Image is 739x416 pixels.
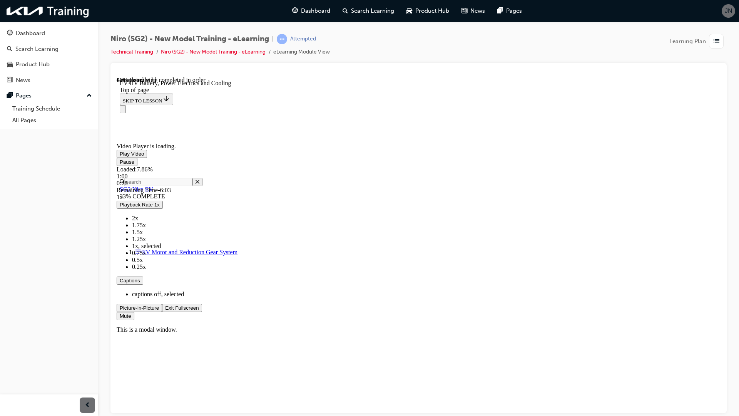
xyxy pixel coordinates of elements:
span: Pages [506,7,522,15]
a: news-iconNews [455,3,491,19]
div: Attempted [290,35,316,43]
span: news-icon [7,77,13,84]
a: guage-iconDashboard [286,3,336,19]
button: DashboardSearch LearningProduct HubNews [3,25,95,89]
span: Learning Plan [669,37,706,46]
span: News [470,7,485,15]
img: kia-training [4,3,92,19]
span: guage-icon [7,30,13,37]
a: Product Hub [3,57,95,72]
a: Dashboard [3,26,95,40]
div: News [16,76,30,85]
a: Technical Training [110,49,153,55]
span: search-icon [343,6,348,16]
span: search-icon [7,46,12,53]
a: Search Learning [3,42,95,56]
a: Training Schedule [9,103,95,115]
span: pages-icon [497,6,503,16]
div: Product Hub [16,60,50,69]
span: Dashboard [301,7,330,15]
span: list-icon [714,37,719,46]
a: All Pages [9,114,95,126]
span: Search Learning [351,7,394,15]
span: car-icon [406,6,412,16]
button: Pages [3,89,95,103]
div: Pages [16,91,32,100]
span: news-icon [461,6,467,16]
div: Search Learning [15,45,59,54]
a: search-iconSearch Learning [336,3,400,19]
li: eLearning Module View [273,48,330,57]
a: News [3,73,95,87]
span: Product Hub [415,7,449,15]
span: Niro (SG2) - New Model Training - eLearning [110,35,269,44]
span: learningRecordVerb_ATTEMPT-icon [277,34,287,44]
div: Dashboard [16,29,45,38]
span: car-icon [7,61,13,68]
span: guage-icon [292,6,298,16]
span: | [272,35,274,44]
a: car-iconProduct Hub [400,3,455,19]
span: up-icon [87,91,92,101]
span: prev-icon [85,401,90,410]
a: pages-iconPages [491,3,528,19]
button: JN [722,4,735,18]
a: Niro (SG2) - New Model Training - eLearning [161,49,266,55]
button: Learning Plan [669,34,727,49]
span: JN [725,7,732,15]
span: pages-icon [7,92,13,99]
